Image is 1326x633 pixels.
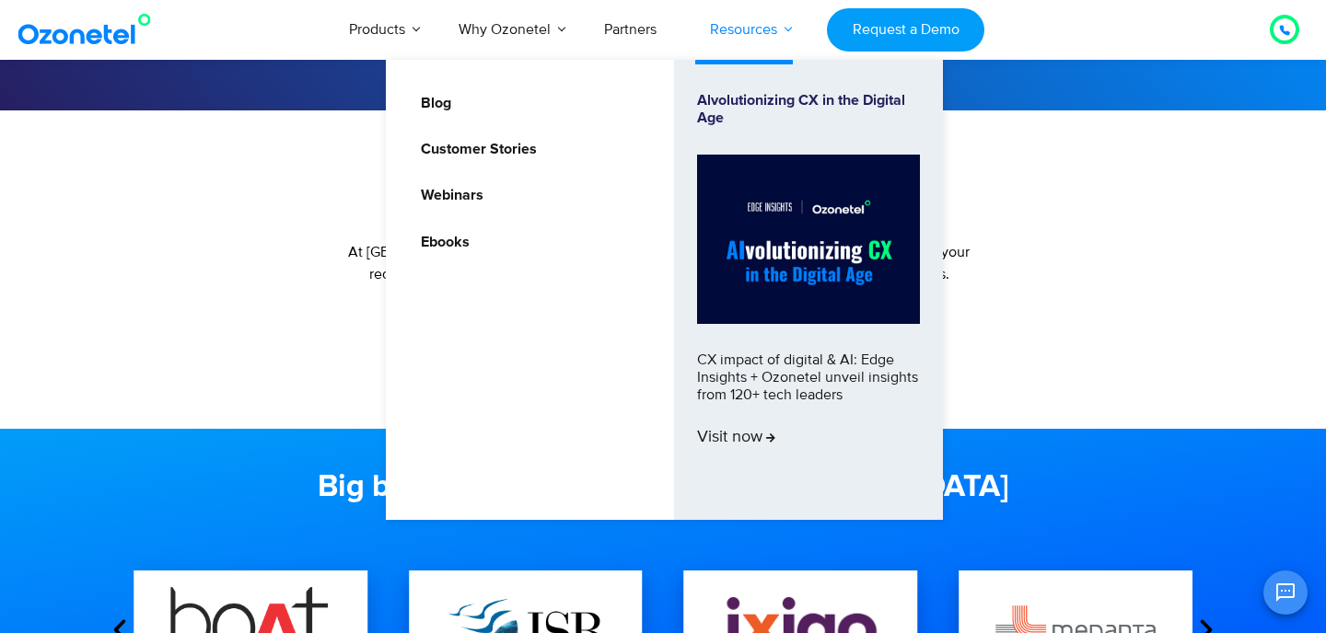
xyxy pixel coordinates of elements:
span: Visit now [697,428,775,448]
a: Blog [409,92,454,115]
a: Webinars [409,184,486,207]
a: Alvolutionizing CX in the Digital AgeCX impact of digital & AI: Edge Insights + Ozonetel unveil i... [697,92,920,488]
a: Customer Stories [409,138,540,161]
h2: Big brands put their trust in [GEOGRAPHIC_DATA] [106,469,1220,506]
div: Speak to our sales representative [DATE]. [332,219,986,241]
a: Ebooks [409,231,472,254]
img: Alvolutionizing.jpg [697,155,920,324]
a: Request a Demo [827,8,984,52]
p: At [GEOGRAPHIC_DATA], we connect you with product experts who will deeply understand your require... [332,241,986,285]
button: Open chat [1263,570,1308,615]
h2: Speak to our experts [332,173,986,210]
